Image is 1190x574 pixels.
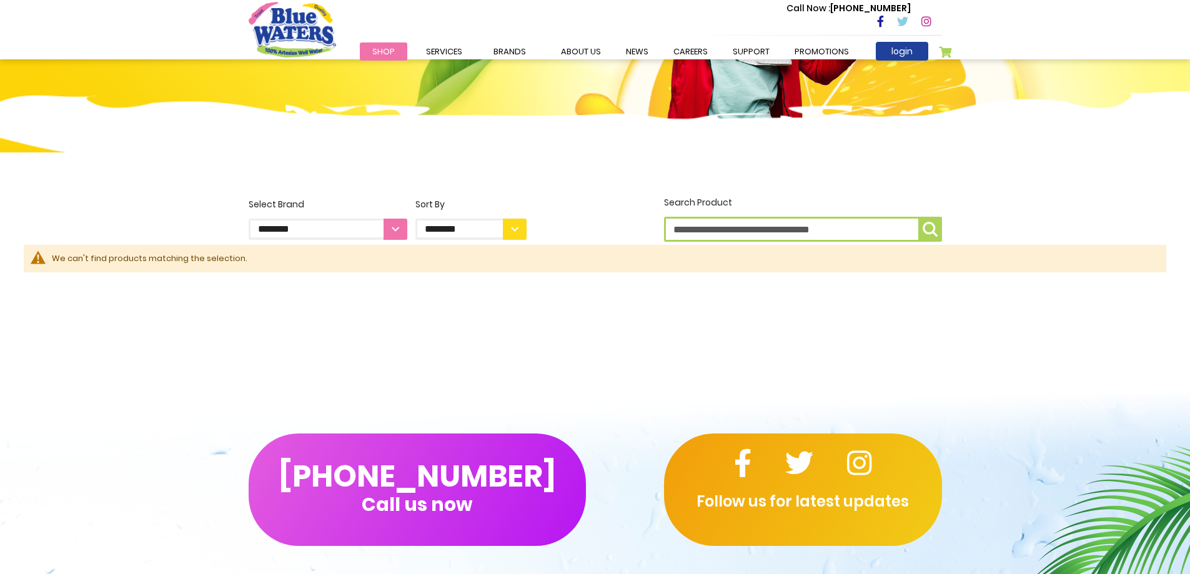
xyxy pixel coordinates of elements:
[362,501,472,508] span: Call us now
[782,42,861,61] a: Promotions
[415,198,527,211] div: Sort By
[249,198,407,240] label: Select Brand
[786,2,911,15] p: [PHONE_NUMBER]
[249,433,586,546] button: [PHONE_NUMBER]Call us now
[786,2,830,14] span: Call Now :
[249,219,407,240] select: Select Brand
[613,42,661,61] a: News
[661,42,720,61] a: careers
[493,46,526,57] span: Brands
[918,217,942,242] button: Search Product
[415,219,527,240] select: Sort By
[876,42,928,61] a: login
[720,42,782,61] a: support
[664,490,942,513] p: Follow us for latest updates
[372,46,395,57] span: Shop
[52,252,1154,265] div: We can't find products matching the selection.
[923,222,938,237] img: search-icon.png
[426,46,462,57] span: Services
[249,2,336,57] a: store logo
[664,217,942,242] input: Search Product
[548,42,613,61] a: about us
[664,196,942,242] label: Search Product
